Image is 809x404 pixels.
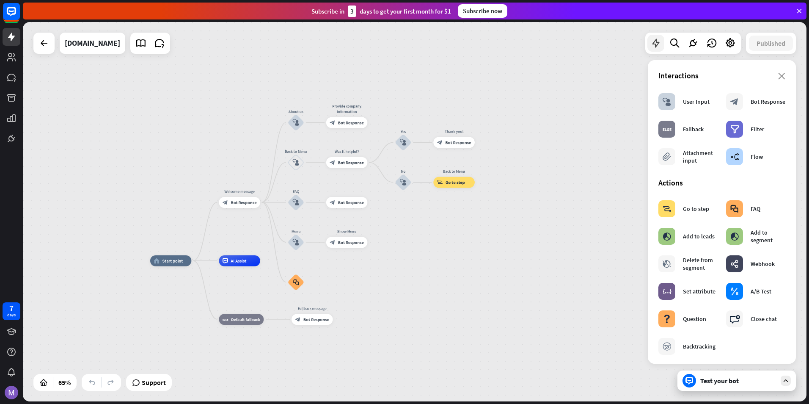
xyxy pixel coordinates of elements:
i: block_delete_from_segment [663,260,671,268]
i: block_goto [663,205,671,213]
i: block_user_input [400,179,407,186]
div: Delete from segment [683,256,718,271]
div: Back to Menu [279,149,312,154]
div: Interactions [658,71,785,80]
i: block_bot_response [437,140,443,145]
div: Attachment input [683,149,718,164]
div: FAQ [279,188,312,194]
div: Fallback message [287,305,337,311]
div: 65% [56,376,73,389]
i: webhooks [730,260,739,268]
i: block_bot_response [330,199,335,205]
div: Show Menu [322,228,371,234]
i: block_ab_testing [730,287,739,296]
div: Flow [751,153,763,160]
i: block_user_input [663,97,671,106]
div: Fallback [683,125,704,133]
span: Bot Response [338,120,364,125]
i: block_bot_response [223,199,228,205]
div: days [7,312,16,318]
span: Bot Response [338,239,364,245]
i: block_user_input [293,119,300,126]
div: 7 [9,304,14,312]
span: Default fallback [231,316,260,322]
i: block_add_to_segment [663,232,671,241]
div: Close chat [751,315,777,323]
i: block_bot_response [330,120,335,125]
div: User Input [683,98,710,105]
span: Bot Response [338,199,364,205]
span: Go to step [446,180,465,185]
div: Backtracking [683,343,715,350]
div: Question [683,315,706,323]
div: Filter [751,125,764,133]
i: block_bot_response [330,239,335,245]
span: AI Assist [231,258,246,263]
i: block_close_chat [729,315,740,323]
div: Set attribute [683,288,715,295]
span: Bot Response [338,160,364,165]
div: About us [279,109,312,114]
i: block_bot_response [730,97,739,106]
i: close [778,73,785,80]
i: block_fallback [663,125,671,133]
div: Add to leads [683,232,715,240]
i: block_user_input [293,159,300,166]
i: block_goto [437,180,443,185]
i: block_attachment [663,152,671,161]
span: Bot Response [303,316,329,322]
div: Provide company information [322,103,371,114]
span: Support [142,376,166,389]
span: Bot Response [231,199,256,205]
div: activefeet.net [65,33,120,54]
i: block_user_input [400,139,407,146]
i: block_user_input [293,199,300,206]
div: Go to step [683,205,709,213]
button: Published [749,36,793,51]
div: Subscribe in days to get your first month for $1 [311,6,451,17]
div: Menu [279,228,312,234]
div: Was it helpful? [322,149,371,154]
span: Start point [162,258,183,263]
div: FAQ [751,205,760,213]
i: block_faq [293,279,299,285]
div: Yes [387,129,420,134]
div: Webhook [751,260,775,268]
a: 7 days [3,302,20,320]
div: Test your bot [700,376,776,385]
i: home_2 [154,258,160,263]
i: block_add_to_segment [730,232,739,241]
i: block_faq [730,205,739,213]
div: 3 [348,6,356,17]
i: block_bot_response [330,160,335,165]
div: Subscribe now [458,4,507,18]
i: block_question [663,315,671,323]
div: Thank you! [429,129,479,134]
i: block_bot_response [295,316,300,322]
div: A/B Test [751,288,771,295]
span: Bot Response [445,140,471,145]
div: Add to segment [751,229,785,244]
i: filter [730,125,739,133]
i: block_user_input [293,239,300,246]
div: Bot Response [751,98,785,105]
i: builder_tree [730,152,739,161]
div: No [387,169,420,174]
i: block_backtracking [663,342,671,351]
i: block_set_attribute [663,287,671,296]
div: Back to Menu [429,169,479,174]
div: Actions [658,178,785,188]
button: Open LiveChat chat widget [7,3,32,29]
div: Welcome message [215,188,264,194]
i: block_fallback [223,316,228,322]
